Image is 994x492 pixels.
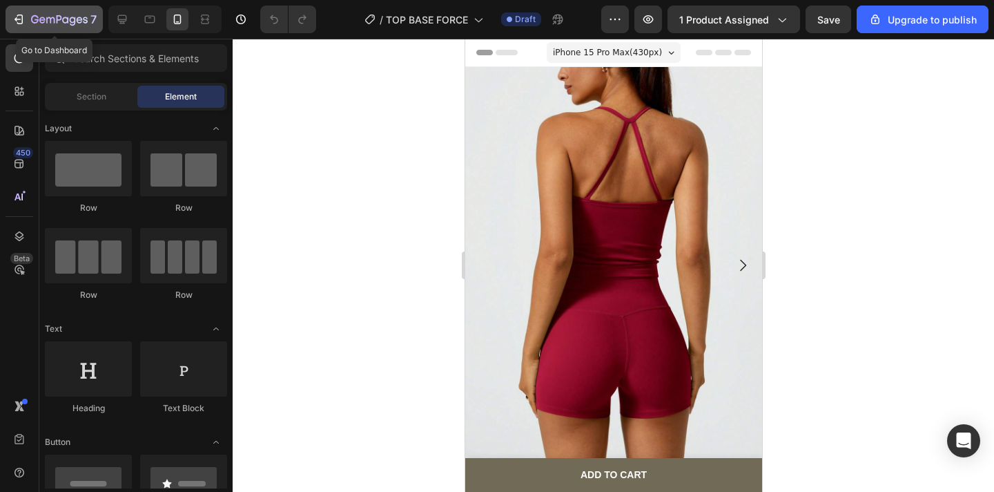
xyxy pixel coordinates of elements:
[380,12,383,27] span: /
[45,122,72,135] span: Layout
[140,289,227,301] div: Row
[260,6,316,33] div: Undo/Redo
[45,323,62,335] span: Text
[77,91,106,103] span: Section
[205,318,227,340] span: Toggle open
[45,436,70,448] span: Button
[465,39,762,492] iframe: Design area
[205,117,227,140] span: Toggle open
[10,253,33,264] div: Beta
[140,202,227,214] div: Row
[386,12,468,27] span: TOP BASE FORCE
[817,14,840,26] span: Save
[6,6,103,33] button: 7
[515,13,536,26] span: Draft
[947,424,980,457] div: Open Intercom Messenger
[667,6,800,33] button: 1 product assigned
[90,11,97,28] p: 7
[45,202,132,214] div: Row
[868,12,977,27] div: Upgrade to publish
[13,147,33,158] div: 450
[679,12,769,27] span: 1 product assigned
[45,44,227,72] input: Search Sections & Elements
[205,431,227,453] span: Toggle open
[806,6,851,33] button: Save
[857,6,988,33] button: Upgrade to publish
[45,402,132,415] div: Heading
[165,91,197,103] span: Element
[45,289,132,301] div: Row
[140,402,227,415] div: Text Block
